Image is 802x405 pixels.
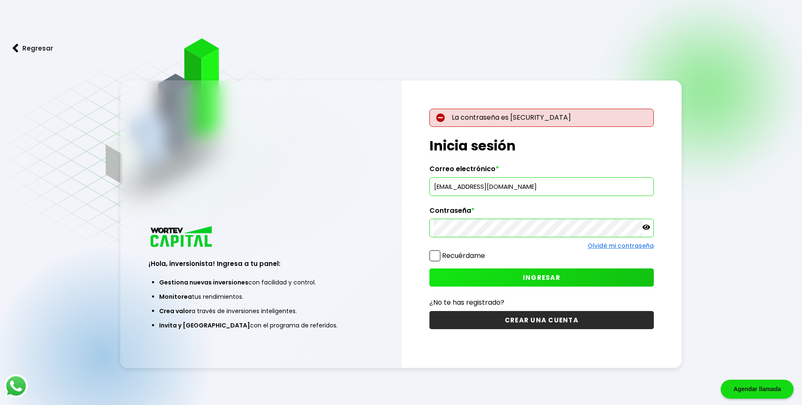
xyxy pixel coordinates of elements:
span: Invita y [GEOGRAPHIC_DATA] [159,321,250,330]
a: ¿No te has registrado?CREAR UNA CUENTA [429,297,654,329]
label: Correo electrónico [429,165,654,177]
button: CREAR UNA CUENTA [429,311,654,329]
label: Contraseña [429,207,654,219]
img: flecha izquierda [13,44,19,53]
div: Agendar llamada [721,380,794,399]
img: logos_whatsapp-icon.242b2217.svg [4,374,28,398]
span: INGRESAR [523,273,560,282]
h1: Inicia sesión [429,136,654,156]
p: ¿No te has registrado? [429,297,654,308]
span: Crea valor [159,307,192,315]
input: hola@wortev.capital [433,178,650,196]
li: con facilidad y control. [159,275,362,290]
li: a través de inversiones inteligentes. [159,304,362,318]
a: Olvidé mi contraseña [588,241,654,250]
img: error-circle.027baa21.svg [436,113,445,122]
img: logo_wortev_capital [149,225,215,250]
span: Monitorea [159,292,192,301]
span: Gestiona nuevas inversiones [159,278,248,287]
h3: ¡Hola, inversionista! Ingresa a tu panel: [149,259,373,268]
p: La contraseña es [SECURITY_DATA] [429,109,654,127]
li: tus rendimientos. [159,290,362,304]
button: INGRESAR [429,268,654,287]
li: con el programa de referidos. [159,318,362,333]
label: Recuérdame [442,251,485,260]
